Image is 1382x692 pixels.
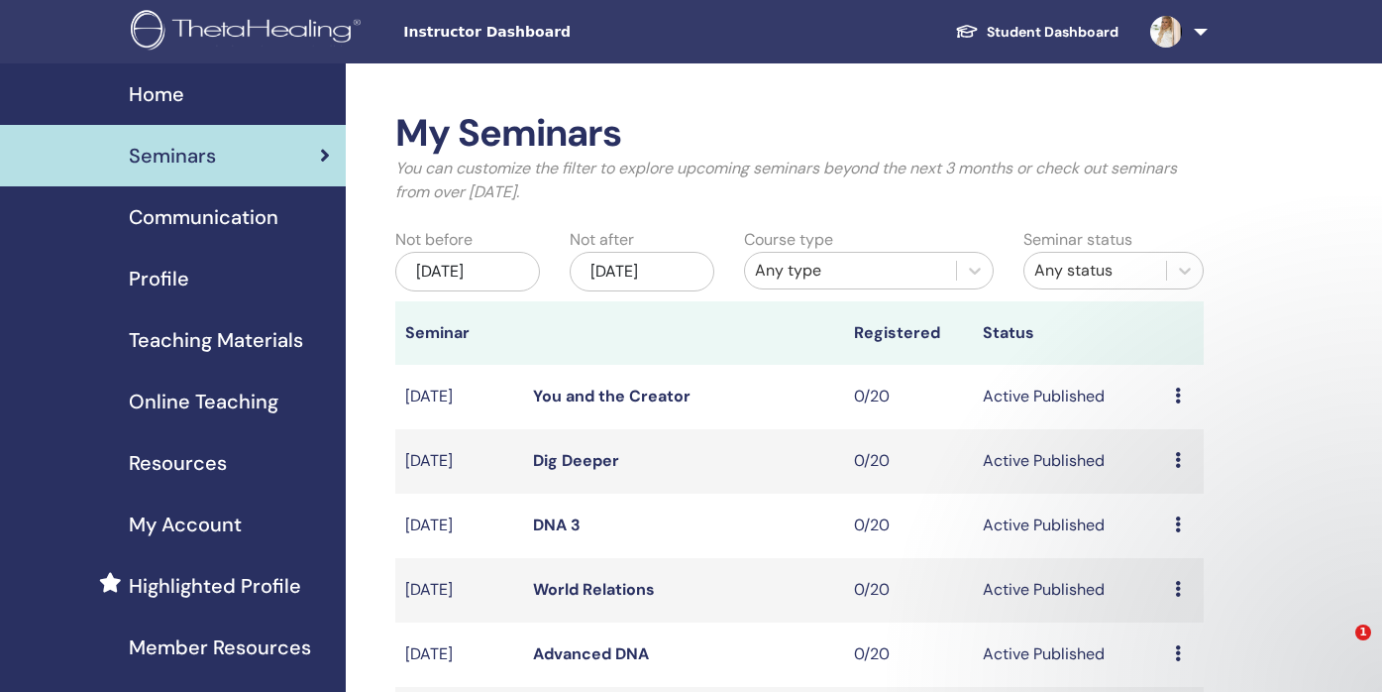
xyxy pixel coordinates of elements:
[129,79,184,109] span: Home
[395,157,1204,204] p: You can customize the filter to explore upcoming seminars beyond the next 3 months or check out s...
[129,448,227,478] span: Resources
[973,365,1165,429] td: Active Published
[973,558,1165,623] td: Active Published
[1150,16,1182,48] img: default.jpg
[533,386,691,406] a: You and the Creator
[533,643,649,664] a: Advanced DNA
[533,450,619,471] a: Dig Deeper
[533,579,655,600] a: World Relations
[844,494,973,558] td: 0/20
[973,301,1165,365] th: Status
[844,623,973,687] td: 0/20
[395,494,524,558] td: [DATE]
[973,429,1165,494] td: Active Published
[129,141,216,171] span: Seminars
[395,558,524,623] td: [DATE]
[395,111,1204,157] h2: My Seminars
[129,387,278,416] span: Online Teaching
[755,259,946,283] div: Any type
[570,252,714,291] div: [DATE]
[744,228,833,252] label: Course type
[939,14,1134,51] a: Student Dashboard
[403,22,700,43] span: Instructor Dashboard
[129,264,189,293] span: Profile
[844,365,973,429] td: 0/20
[395,228,473,252] label: Not before
[570,228,634,252] label: Not after
[131,10,368,55] img: logo.png
[129,510,242,539] span: My Account
[395,365,524,429] td: [DATE]
[844,429,973,494] td: 0/20
[973,623,1165,687] td: Active Published
[533,515,581,535] a: DNA 3
[1034,259,1156,283] div: Any status
[129,202,278,232] span: Communication
[395,429,524,494] td: [DATE]
[129,571,301,601] span: Highlighted Profile
[1355,625,1371,640] span: 1
[844,558,973,623] td: 0/20
[1315,625,1362,672] iframe: Intercom live chat
[129,325,303,355] span: Teaching Materials
[395,623,524,687] td: [DATE]
[395,301,524,365] th: Seminar
[955,23,979,40] img: graduation-cap-white.svg
[973,494,1165,558] td: Active Published
[129,633,311,662] span: Member Resources
[395,252,540,291] div: [DATE]
[844,301,973,365] th: Registered
[1023,228,1132,252] label: Seminar status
